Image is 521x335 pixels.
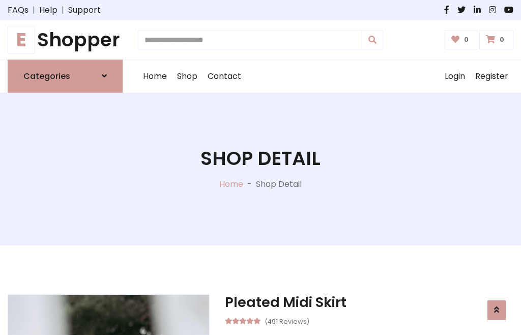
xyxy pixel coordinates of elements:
[225,294,513,311] h3: Pleated Midi Skirt
[265,315,309,327] small: (491 Reviews)
[68,4,101,16] a: Support
[8,4,28,16] a: FAQs
[440,60,470,93] a: Login
[202,60,246,93] a: Contact
[256,178,302,190] p: Shop Detail
[200,147,321,170] h1: Shop Detail
[28,4,39,16] span: |
[445,30,478,49] a: 0
[479,30,513,49] a: 0
[8,29,123,51] a: EShopper
[138,60,172,93] a: Home
[23,71,70,81] h6: Categories
[8,29,123,51] h1: Shopper
[172,60,202,93] a: Shop
[461,35,471,44] span: 0
[497,35,507,44] span: 0
[243,178,256,190] p: -
[57,4,68,16] span: |
[8,26,35,53] span: E
[8,60,123,93] a: Categories
[39,4,57,16] a: Help
[219,178,243,190] a: Home
[470,60,513,93] a: Register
